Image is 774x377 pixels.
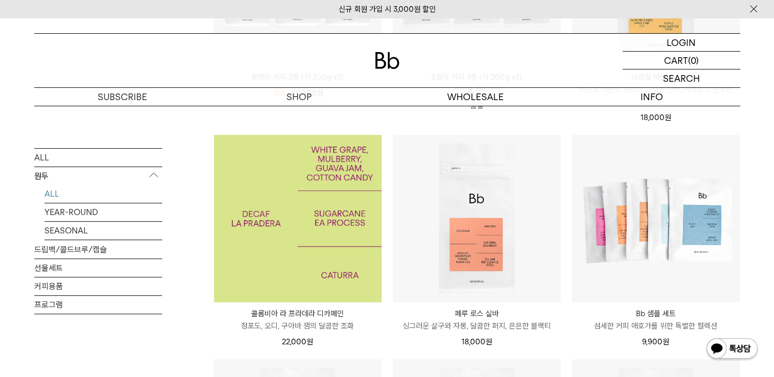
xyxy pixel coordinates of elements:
[34,296,162,314] a: 프로그램
[214,308,382,320] p: 콜롬비아 라 프라데라 디카페인
[640,113,671,122] span: 18,000
[214,135,382,302] a: 콜롬비아 라 프라데라 디카페인
[623,34,740,52] a: LOGIN
[339,5,436,14] a: 신규 회원 가입 시 3,000원 할인
[393,320,561,332] p: 싱그러운 살구와 자몽, 달콤한 퍼지, 은은한 블랙티
[34,259,162,277] a: 선물세트
[663,69,700,87] p: SEARCH
[572,135,740,302] img: Bb 샘플 세트
[375,52,400,69] img: 로고
[34,167,162,185] p: 원두
[572,308,740,332] a: Bb 샘플 세트 섬세한 커피 애호가를 위한 특별한 컬렉션
[662,337,669,346] span: 원
[665,113,671,122] span: 원
[393,308,561,332] a: 페루 로스 실바 싱그러운 살구와 자몽, 달콤한 퍼지, 은은한 블랙티
[306,337,313,346] span: 원
[705,337,759,362] img: 카카오톡 채널 1:1 채팅 버튼
[393,308,561,320] p: 페루 로스 실바
[564,88,740,106] p: INFO
[34,277,162,295] a: 커피용품
[34,149,162,167] a: ALL
[34,241,162,258] a: 드립백/콜드브루/캡슐
[688,52,699,69] p: (0)
[282,337,313,346] span: 22,000
[45,185,162,203] a: ALL
[572,308,740,320] p: Bb 샘플 세트
[572,320,740,332] p: 섬세한 커피 애호가를 위한 특별한 컬렉션
[211,88,387,106] a: SHOP
[664,52,688,69] p: CART
[214,135,382,302] img: 1000000482_add2_076.jpg
[485,337,492,346] span: 원
[461,337,492,346] span: 18,000
[623,52,740,69] a: CART (0)
[667,34,696,51] p: LOGIN
[214,308,382,332] a: 콜롬비아 라 프라데라 디카페인 청포도, 오디, 구아바 잼의 달콤한 조화
[45,222,162,240] a: SEASONAL
[34,88,211,106] a: SUBSCRIBE
[45,203,162,221] a: YEAR-ROUND
[393,135,561,302] img: 페루 로스 실바
[214,320,382,332] p: 청포도, 오디, 구아바 잼의 달콤한 조화
[387,88,564,106] p: WHOLESALE
[642,337,669,346] span: 9,900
